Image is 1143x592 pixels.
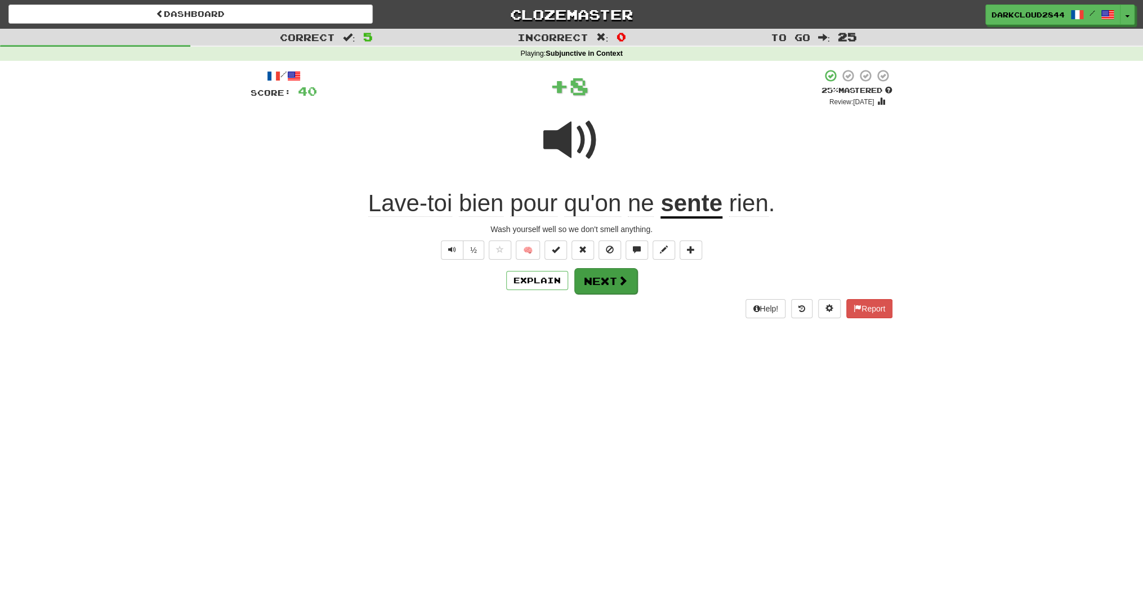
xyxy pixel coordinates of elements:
[489,241,511,260] button: Favorite sentence (alt+f)
[506,271,568,290] button: Explain
[571,241,594,260] button: Reset to 0% Mastered (alt+r)
[390,5,754,24] a: Clozemaster
[791,299,812,318] button: Round history (alt+y)
[729,190,769,217] span: rien
[653,241,675,260] button: Edit sentence (alt+d)
[544,241,567,260] button: Set this sentence to 100% Mastered (alt+m)
[846,299,892,318] button: Report
[596,33,609,42] span: :
[626,241,648,260] button: Discuss sentence (alt+u)
[564,190,621,217] span: qu'on
[298,84,317,98] span: 40
[818,33,830,42] span: :
[660,190,722,219] u: sente
[745,299,785,318] button: Help!
[829,98,874,106] small: Review: [DATE]
[516,241,540,260] button: 🧠
[510,190,557,217] span: pour
[441,241,463,260] button: Play sentence audio (ctl+space)
[1090,9,1095,17] span: /
[992,10,1065,20] span: DarkCloud2844
[251,88,291,97] span: Score:
[463,241,484,260] button: ½
[439,241,484,260] div: Text-to-speech controls
[459,190,503,217] span: bien
[821,86,892,96] div: Mastered
[280,32,335,43] span: Correct
[363,30,373,43] span: 5
[838,30,857,43] span: 25
[628,190,654,217] span: ne
[546,50,622,57] strong: Subjunctive in Context
[8,5,373,24] a: Dashboard
[821,86,838,95] span: 25 %
[550,69,569,103] span: +
[985,5,1120,25] a: DarkCloud2844 /
[517,32,588,43] span: Incorrect
[574,268,637,294] button: Next
[722,190,775,217] span: .
[343,33,355,42] span: :
[251,224,892,235] div: Wash yourself well so we don't smell anything.
[368,190,452,217] span: Lave-toi
[569,72,589,100] span: 8
[770,32,810,43] span: To go
[251,69,317,83] div: /
[616,30,626,43] span: 0
[599,241,621,260] button: Ignore sentence (alt+i)
[680,241,702,260] button: Add to collection (alt+a)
